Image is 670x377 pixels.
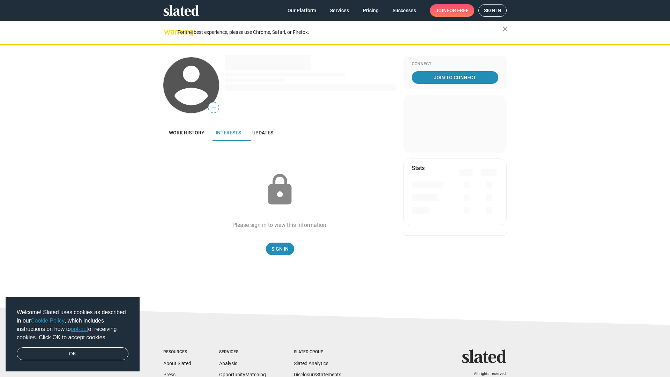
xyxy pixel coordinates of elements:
a: dismiss cookie message [17,347,128,361]
span: Updates [252,130,273,135]
a: Updates [247,124,279,141]
span: Work history [169,130,204,135]
a: Sign In [266,243,294,255]
a: Cookie Policy [31,318,65,324]
a: Interests [210,124,247,141]
span: Services [330,4,349,17]
span: Join To Connect [413,71,497,84]
span: Sign in [484,5,501,16]
a: Sign in [478,4,507,17]
a: Our Platform [282,4,322,17]
span: Our Platform [288,4,316,17]
span: for free [447,4,469,17]
a: opt-out [71,326,88,332]
span: Join [435,4,469,17]
div: Resources [163,349,191,355]
span: Sign In [271,243,289,255]
span: Welcome! Slated uses cookies as described in our , which includes instructions on how to of recei... [17,308,128,342]
div: Please sign in to view this information. [232,221,328,229]
span: Interests [216,130,241,135]
mat-icon: lock [262,172,297,207]
div: Slated Group [294,349,341,355]
a: Services [325,4,355,17]
div: Services [219,349,266,355]
span: Pricing [363,4,379,17]
a: Work history [163,124,210,141]
a: Analysis [219,361,237,366]
a: Joinfor free [430,4,474,17]
a: Slated Analytics [294,361,328,366]
a: Join To Connect [412,71,498,84]
span: Successes [393,4,416,17]
div: For the best experience, please use Chrome, Safari, or Firefox. [177,28,502,37]
a: Pricing [357,4,384,17]
span: — [208,103,219,112]
mat-card-title: Stats [412,164,425,172]
div: cookieconsent [6,297,140,372]
a: Successes [387,4,422,17]
mat-icon: warning [164,28,172,36]
a: About Slated [163,361,191,366]
div: Connect [412,61,498,67]
mat-icon: close [501,25,509,33]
